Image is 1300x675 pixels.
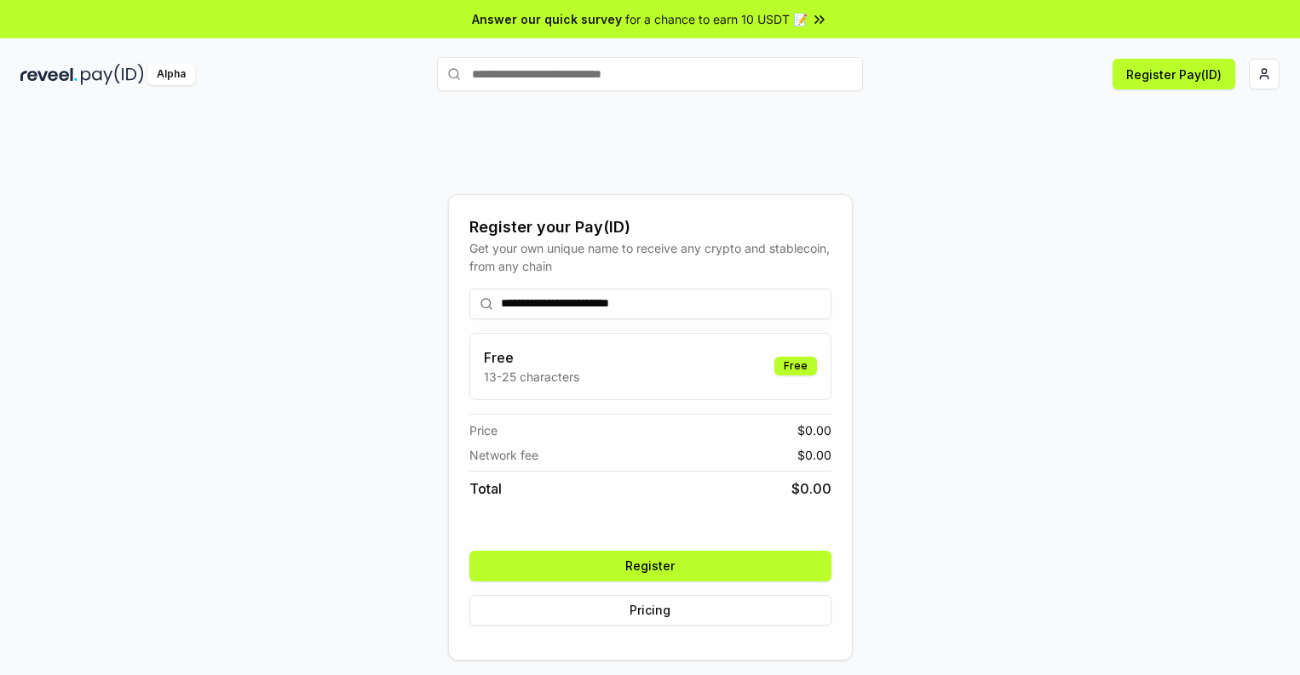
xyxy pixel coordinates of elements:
[469,478,502,499] span: Total
[472,10,622,28] span: Answer our quick survey
[81,64,144,85] img: pay_id
[1113,59,1235,89] button: Register Pay(ID)
[484,347,579,368] h3: Free
[797,446,831,464] span: $ 0.00
[469,239,831,275] div: Get your own unique name to receive any crypto and stablecoin, from any chain
[625,10,808,28] span: for a chance to earn 10 USDT 📝
[484,368,579,386] p: 13-25 characters
[147,64,195,85] div: Alpha
[469,421,498,439] span: Price
[469,595,831,626] button: Pricing
[469,551,831,581] button: Register
[797,421,831,439] span: $ 0.00
[791,478,831,499] span: $ 0.00
[774,357,817,375] div: Free
[469,446,538,464] span: Network fee
[20,64,78,85] img: reveel_dark
[469,215,831,239] div: Register your Pay(ID)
